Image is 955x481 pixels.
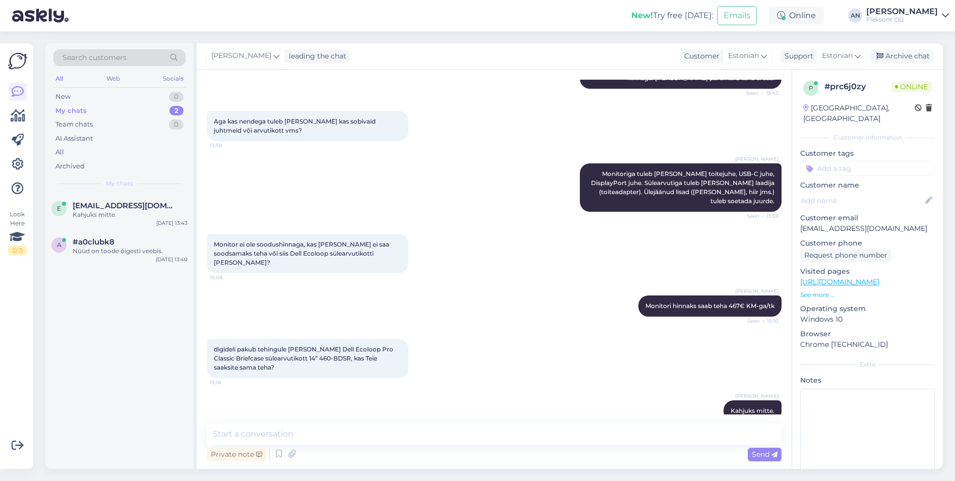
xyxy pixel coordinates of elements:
b: New! [631,11,653,20]
span: 15:16 [210,379,248,386]
div: [DATE] 13:40 [156,256,188,263]
span: epp.kikas@gmail.com [73,201,177,210]
div: Extra [800,360,935,369]
span: Estonian [822,50,853,62]
span: Seen ✓ 13:59 [741,212,779,220]
span: Online [891,81,932,92]
div: Nüüd on toode õigesti veebis. [73,247,188,256]
div: All [55,147,64,157]
div: Request phone number [800,249,891,262]
span: [PERSON_NAME] [211,50,271,62]
div: Fleksont OÜ [866,16,938,24]
span: #a0clubk8 [73,237,114,247]
div: Archived [55,161,85,171]
a: [URL][DOMAIN_NAME] [800,277,879,286]
div: Web [104,72,122,85]
span: Aga kas nendega tuleb [PERSON_NAME] kas sobivaid juhtmeid või arvutikott vms? [214,117,377,134]
a: [PERSON_NAME]Fleksont OÜ [866,8,949,24]
span: 13:58 [210,142,248,149]
input: Add a tag [800,161,935,176]
div: Team chats [55,119,93,130]
span: p [809,84,813,92]
p: Visited pages [800,266,935,277]
span: digideli pakub tehingule [PERSON_NAME] Dell Ecoloop Pro Classic Briefcase sülearvutikott 14” 460-... [214,345,395,371]
div: [GEOGRAPHIC_DATA], [GEOGRAPHIC_DATA] [803,103,915,124]
button: Emails [717,6,757,25]
p: Windows 10 [800,314,935,325]
div: AI Assistant [55,134,93,144]
div: leading the chat [285,51,346,62]
span: Search customers [63,52,127,63]
div: Look Here [8,210,26,255]
div: Support [781,51,813,62]
div: Archive chat [870,49,934,63]
div: 0 [169,119,184,130]
img: Askly Logo [8,51,27,71]
p: Customer phone [800,238,935,249]
p: Browser [800,329,935,339]
span: Monitori hinnaks saab teha 467€ KM-ga/tk [645,302,774,310]
span: Seen ✓ 15:10 [741,317,779,325]
span: Kahjuks mitte. [731,407,774,414]
span: [PERSON_NAME] [735,392,779,400]
span: 15:08 [210,274,248,281]
span: Monitor ei ole soodushinnaga, kas [PERSON_NAME] ei saa soodsamaks teha või siis Dell Ecoloop süle... [214,240,391,266]
p: Customer tags [800,148,935,159]
p: Chrome [TECHNICAL_ID] [800,339,935,350]
div: Kahjuks mitte. [73,210,188,219]
div: Socials [161,72,186,85]
p: Notes [800,375,935,386]
span: e [57,205,61,212]
span: [PERSON_NAME] [735,155,779,163]
div: 2 [169,106,184,116]
p: See more ... [800,290,935,299]
span: Monitoriga tuleb [PERSON_NAME] toitejuhe, USB-C juhe, DisplayPort juhe. Sülearvutiga tuleb [PERSO... [591,170,776,205]
div: [PERSON_NAME] [866,8,938,16]
div: Private note [207,448,266,461]
div: New [55,92,71,102]
div: AN [848,9,862,23]
span: Estonian [728,50,759,62]
span: [PERSON_NAME] [735,287,779,295]
input: Add name [801,195,923,206]
div: My chats [55,106,87,116]
span: Seen ✓ 13:43 [741,89,779,97]
div: All [53,72,65,85]
p: Customer name [800,180,935,191]
div: Customer [680,51,720,62]
div: 0 [169,92,184,102]
span: Send [752,450,778,459]
p: Operating system [800,304,935,314]
span: My chats [106,179,133,188]
div: Customer information [800,133,935,142]
div: 2 / 3 [8,246,26,255]
p: Customer email [800,213,935,223]
span: a [57,241,62,249]
div: # prc6j0zy [824,81,891,93]
div: Try free [DATE]: [631,10,713,22]
p: [EMAIL_ADDRESS][DOMAIN_NAME] [800,223,935,234]
div: Online [769,7,824,25]
div: [DATE] 13:43 [156,219,188,227]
